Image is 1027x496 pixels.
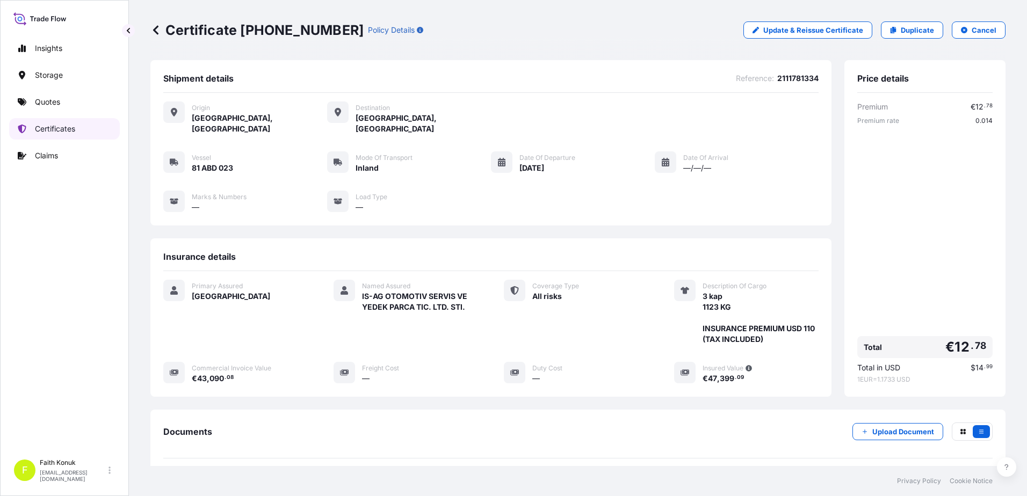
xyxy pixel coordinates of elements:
span: 1 EUR = 1.1733 USD [857,375,993,384]
span: Primary Assured [192,282,243,290]
p: Insights [35,43,62,54]
span: [GEOGRAPHIC_DATA], [GEOGRAPHIC_DATA] [192,113,327,134]
a: Update & Reissue Certificate [743,21,872,39]
span: 08 [227,376,234,380]
span: Total [864,342,882,353]
span: 47 [708,375,717,382]
button: Cancel [952,21,1006,39]
p: Certificates [35,123,75,134]
a: Duplicate [881,21,943,39]
span: 2111781334 [777,73,819,84]
p: Policy Details [368,25,415,35]
span: [DATE] [519,163,544,173]
span: 399 [720,375,734,382]
span: Marks & Numbers [192,193,247,201]
span: 12 [954,340,969,354]
p: Update & Reissue Certificate [763,25,863,35]
span: € [945,340,954,354]
span: 09 [737,376,744,380]
span: Date of Departure [519,154,575,162]
span: 78 [975,342,986,349]
p: Upload Document [872,426,934,437]
p: Storage [35,70,63,81]
span: Total in USD [857,362,900,373]
span: Documents [163,426,212,437]
span: 14 [975,364,983,371]
p: Claims [35,150,58,161]
a: Insights [9,38,120,59]
span: 43 [197,375,207,382]
span: Price details [857,73,909,84]
span: Premium [857,101,888,112]
span: IS-AG OTOMOTIV SERVIS VE YEDEK PARCA TIC. LTD. STI. [362,291,478,312]
span: Vessel [192,154,211,162]
span: Commercial Invoice Value [192,364,271,373]
span: Insured Value [703,364,743,373]
span: Insurance details [163,251,236,262]
span: 81 ABD 023 [192,163,233,173]
span: 78 [986,104,993,108]
span: . [984,365,986,369]
span: Duty Cost [532,364,562,373]
p: Quotes [35,97,60,107]
span: Description Of Cargo [703,282,766,290]
span: — [356,202,363,213]
span: 3 kap 1123 KG INSURANCE PREMIUM USD 110 (TAX INCLUDED) [703,291,819,345]
span: — [362,373,370,384]
a: Storage [9,64,120,86]
span: , [717,375,720,382]
span: Origin [192,104,210,112]
p: Duplicate [901,25,934,35]
span: . [984,104,986,108]
span: Mode of Transport [356,154,413,162]
span: . [735,376,736,380]
span: — [532,373,540,384]
a: Quotes [9,91,120,113]
p: Certificate [PHONE_NUMBER] [150,21,364,39]
span: Date of Arrival [683,154,728,162]
a: Privacy Policy [897,477,941,485]
span: $ [971,364,975,371]
span: —/—/— [683,163,711,173]
span: 99 [986,365,993,369]
span: € [703,375,708,382]
p: [EMAIL_ADDRESS][DOMAIN_NAME] [40,469,106,482]
span: Inland [356,163,379,173]
a: Cookie Notice [950,477,993,485]
span: Freight Cost [362,364,399,373]
span: € [971,103,975,111]
span: F [22,465,28,476]
span: . [971,342,974,349]
span: [GEOGRAPHIC_DATA], [GEOGRAPHIC_DATA] [356,113,491,134]
p: Faith Konuk [40,458,106,467]
span: Reference : [736,73,774,84]
span: All risks [532,291,562,302]
button: Upload Document [852,423,943,440]
span: 0.014 [975,116,993,125]
span: € [192,375,197,382]
span: 12 [975,103,983,111]
a: Claims [9,145,120,166]
span: Load Type [356,193,387,201]
p: Cancel [972,25,996,35]
span: Coverage Type [532,282,579,290]
span: Named Assured [362,282,410,290]
span: 090 [209,375,224,382]
span: Shipment details [163,73,234,84]
span: — [192,202,199,213]
span: Premium rate [857,116,899,125]
span: [GEOGRAPHIC_DATA] [192,291,270,302]
span: Destination [356,104,390,112]
span: , [207,375,209,382]
a: Certificates [9,118,120,140]
span: . [225,376,226,380]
